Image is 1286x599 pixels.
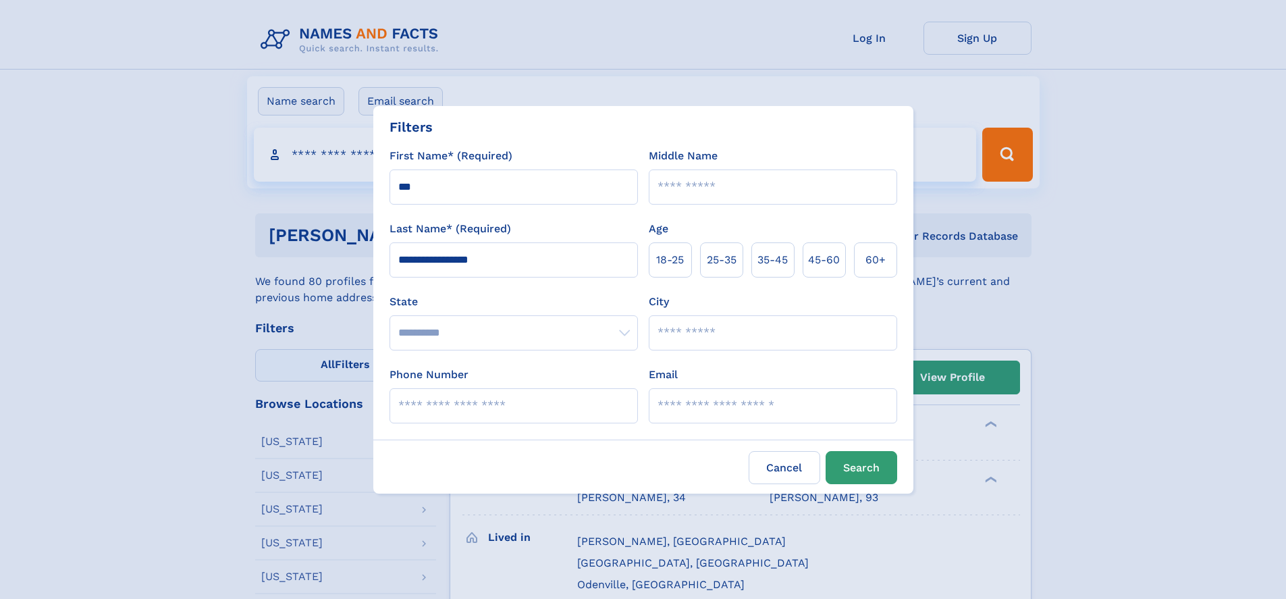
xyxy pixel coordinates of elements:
span: 60+ [865,252,886,268]
span: 45‑60 [808,252,840,268]
label: Cancel [749,451,820,484]
div: Filters [390,117,433,137]
label: Last Name* (Required) [390,221,511,237]
button: Search [826,451,897,484]
label: Age [649,221,668,237]
span: 25‑35 [707,252,736,268]
label: Middle Name [649,148,718,164]
label: Phone Number [390,367,468,383]
label: State [390,294,638,310]
label: Email [649,367,678,383]
label: First Name* (Required) [390,148,512,164]
span: 18‑25 [656,252,684,268]
label: City [649,294,669,310]
span: 35‑45 [757,252,788,268]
